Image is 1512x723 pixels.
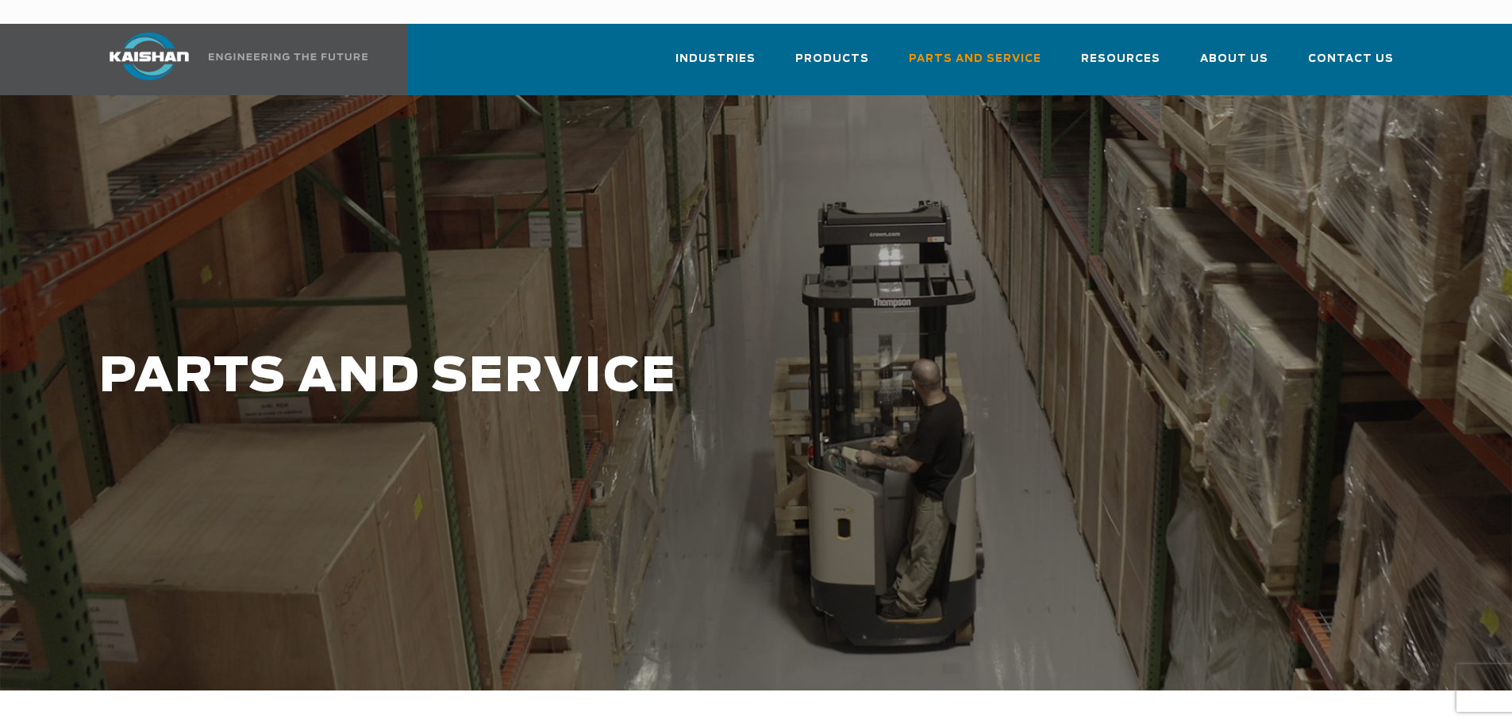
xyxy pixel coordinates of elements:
a: About Us [1200,38,1268,92]
h1: PARTS AND SERVICE [99,351,1191,404]
span: Products [795,50,869,68]
span: Contact Us [1308,50,1394,68]
span: Resources [1081,50,1160,68]
img: Engineering the future [209,53,367,60]
a: Resources [1081,38,1160,92]
a: Parts and Service [909,38,1041,92]
a: Contact Us [1308,38,1394,92]
a: Kaishan USA [90,24,371,95]
a: Industries [675,38,756,92]
span: Parts and Service [909,50,1041,68]
img: kaishan logo [90,33,209,80]
span: About Us [1200,50,1268,68]
a: Products [795,38,869,92]
span: Industries [675,50,756,68]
